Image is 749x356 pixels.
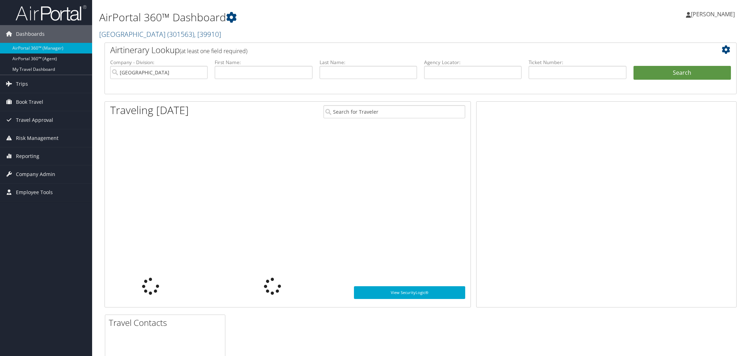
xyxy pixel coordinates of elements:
span: Trips [16,75,28,93]
label: Ticket Number: [529,59,626,66]
button: Search [633,66,731,80]
label: Last Name: [320,59,417,66]
span: , [ 39910 ] [194,29,221,39]
span: Travel Approval [16,111,53,129]
h1: Traveling [DATE] [110,103,189,118]
span: Risk Management [16,129,58,147]
span: Reporting [16,147,39,165]
span: Dashboards [16,25,45,43]
span: Book Travel [16,93,43,111]
span: ( 301563 ) [167,29,194,39]
a: [GEOGRAPHIC_DATA] [99,29,221,39]
label: Agency Locator: [424,59,522,66]
span: Employee Tools [16,183,53,201]
h2: Airtinerary Lookup [110,44,678,56]
span: Company Admin [16,165,55,183]
img: airportal-logo.png [16,5,86,21]
span: [PERSON_NAME] [691,10,735,18]
label: Company - Division: [110,59,208,66]
input: Search for Traveler [323,105,465,118]
h2: Travel Contacts [109,317,225,329]
a: [PERSON_NAME] [686,4,742,25]
h1: AirPortal 360™ Dashboard [99,10,528,25]
span: (at least one field required) [180,47,247,55]
a: View SecurityLogic® [354,286,465,299]
label: First Name: [215,59,312,66]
